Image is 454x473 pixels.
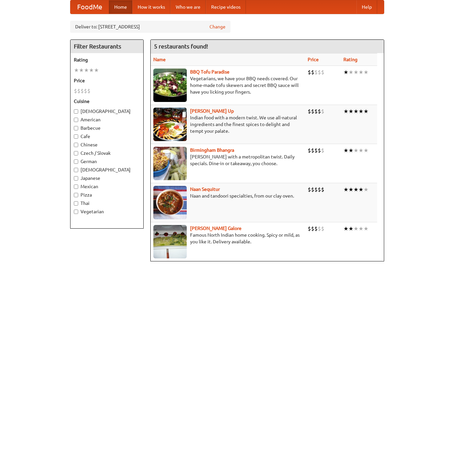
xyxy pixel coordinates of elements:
li: $ [314,225,318,232]
img: bhangra.jpg [153,147,187,180]
li: $ [314,147,318,154]
li: ★ [79,67,84,74]
a: Help [356,0,377,14]
label: Mexican [74,183,140,190]
li: $ [74,87,77,95]
li: $ [308,147,311,154]
li: $ [311,69,314,76]
a: Who we are [170,0,206,14]
p: [PERSON_NAME] with a metropolitan twist. Daily specials. Dine-in or takeaway, you choose. [153,153,303,167]
li: $ [311,186,314,193]
li: ★ [348,69,353,76]
a: Naan Sequitur [190,187,220,192]
li: ★ [353,225,358,232]
li: $ [321,108,324,115]
a: How it works [132,0,170,14]
a: [PERSON_NAME] Up [190,108,234,114]
img: curryup.jpg [153,108,187,141]
a: Price [308,57,319,62]
li: $ [308,69,311,76]
li: ★ [343,147,348,154]
label: Japanese [74,175,140,182]
li: ★ [89,67,94,74]
li: $ [318,147,321,154]
li: $ [311,108,314,115]
a: Rating [343,57,357,62]
b: BBQ Tofu Paradise [190,69,230,75]
li: ★ [353,147,358,154]
a: Name [153,57,166,62]
input: [DEMOGRAPHIC_DATA] [74,109,78,114]
a: Change [209,23,225,30]
label: [DEMOGRAPHIC_DATA] [74,108,140,115]
li: ★ [358,225,363,232]
li: $ [308,108,311,115]
li: ★ [348,147,353,154]
li: ★ [353,69,358,76]
input: Japanese [74,176,78,181]
li: $ [311,147,314,154]
li: $ [314,186,318,193]
li: ★ [94,67,99,74]
label: Thai [74,200,140,207]
input: Pizza [74,193,78,197]
li: ★ [363,69,368,76]
li: ★ [358,147,363,154]
input: Thai [74,201,78,206]
li: ★ [358,108,363,115]
li: ★ [343,186,348,193]
li: ★ [358,69,363,76]
ng-pluralize: 5 restaurants found! [154,43,208,49]
li: ★ [358,186,363,193]
li: ★ [343,225,348,232]
a: Birmingham Bhangra [190,147,234,153]
li: ★ [343,69,348,76]
li: $ [318,225,321,232]
h5: Rating [74,56,140,63]
li: $ [318,186,321,193]
li: $ [311,225,314,232]
li: ★ [353,108,358,115]
li: $ [308,225,311,232]
label: Vegetarian [74,208,140,215]
a: Recipe videos [206,0,246,14]
li: $ [318,108,321,115]
input: Barbecue [74,126,78,130]
p: Naan and tandoori specialties, from our clay oven. [153,193,303,199]
p: Famous North Indian home cooking. Spicy or mild, as you like it. Delivery available. [153,232,303,245]
li: ★ [343,108,348,115]
label: Cafe [74,133,140,140]
a: Home [109,0,132,14]
label: Chinese [74,141,140,148]
p: Indian food with a modern twist. We use all-natural ingredients and the finest spices to delight ... [153,114,303,134]
li: ★ [363,186,368,193]
input: Cafe [74,134,78,139]
li: $ [81,87,84,95]
input: Vegetarian [74,210,78,214]
li: $ [314,108,318,115]
li: $ [77,87,81,95]
a: FoodMe [70,0,109,14]
li: $ [318,69,321,76]
input: German [74,159,78,164]
label: German [74,158,140,165]
li: $ [314,69,318,76]
input: American [74,118,78,122]
li: ★ [348,108,353,115]
h4: Filter Restaurants [70,40,143,53]
input: [DEMOGRAPHIC_DATA] [74,168,78,172]
li: ★ [84,67,89,74]
li: ★ [363,108,368,115]
li: $ [87,87,91,95]
li: ★ [74,67,79,74]
label: [DEMOGRAPHIC_DATA] [74,166,140,173]
img: currygalore.jpg [153,225,187,258]
li: ★ [363,225,368,232]
input: Mexican [74,185,78,189]
h5: Cuisine [74,98,140,105]
a: [PERSON_NAME] Galore [190,226,242,231]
